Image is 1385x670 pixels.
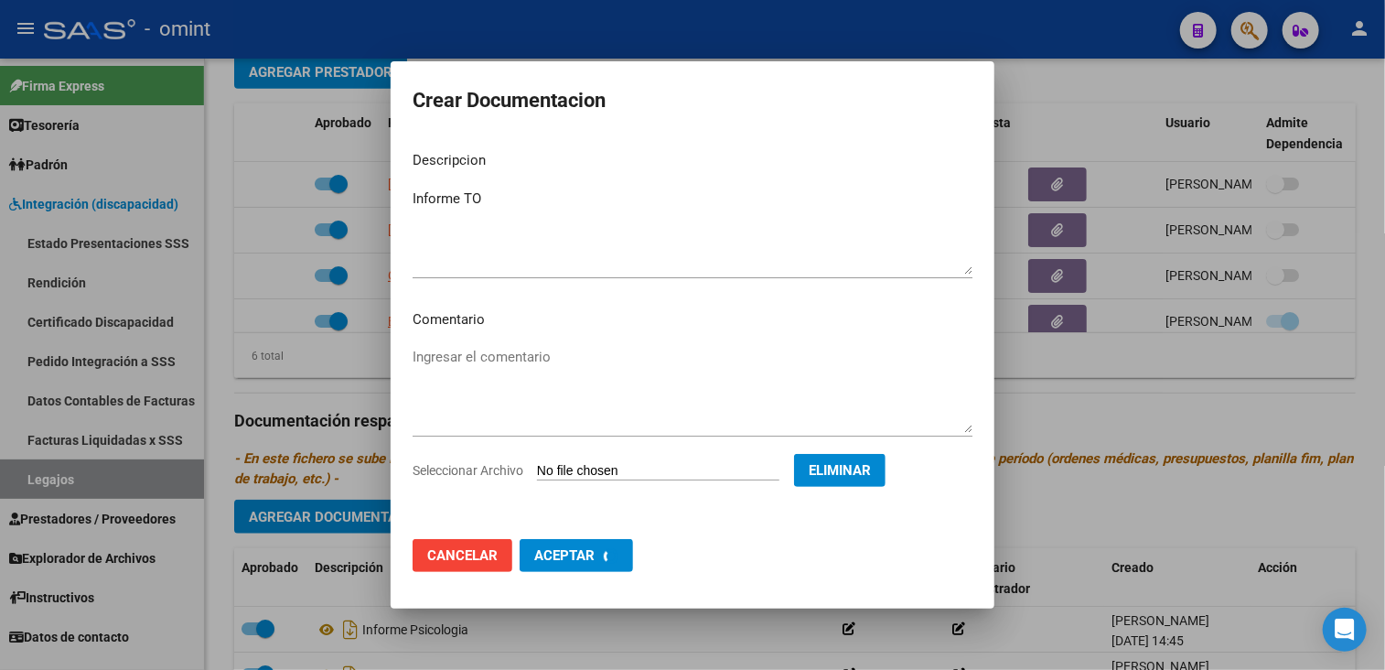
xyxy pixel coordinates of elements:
[1323,608,1367,652] div: Open Intercom Messenger
[413,463,523,478] span: Seleccionar Archivo
[413,309,972,330] p: Comentario
[413,539,512,572] button: Cancelar
[520,539,633,572] button: Aceptar
[534,547,595,564] span: Aceptar
[413,150,972,171] p: Descripcion
[413,83,972,118] h2: Crear Documentacion
[794,454,886,487] button: Eliminar
[427,547,498,564] span: Cancelar
[809,462,871,479] span: Eliminar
